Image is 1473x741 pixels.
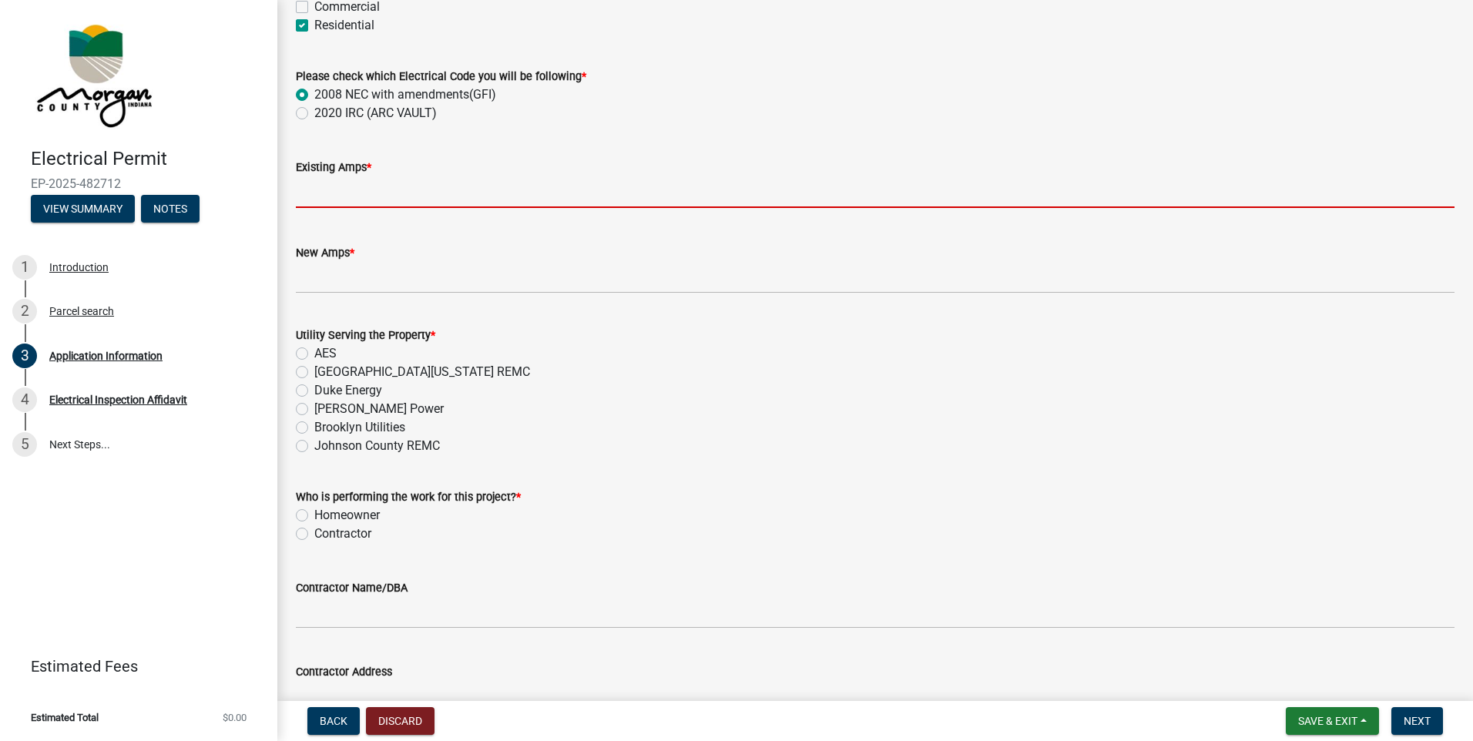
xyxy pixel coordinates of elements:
button: View Summary [31,195,135,223]
label: Who is performing the work for this project? [296,492,521,503]
a: Estimated Fees [12,651,253,682]
button: Notes [141,195,200,223]
wm-modal-confirm: Summary [31,203,135,216]
span: EP-2025-482712 [31,176,247,191]
label: Homeowner [314,506,380,525]
label: [GEOGRAPHIC_DATA][US_STATE] REMC [314,363,530,381]
div: 2 [12,299,37,324]
label: Please check which Electrical Code you will be following [296,72,586,82]
button: Next [1391,707,1443,735]
label: Residential [314,16,374,35]
h4: Electrical Permit [31,148,265,170]
div: Introduction [49,262,109,273]
label: Johnson County REMC [314,437,440,455]
div: Parcel search [49,306,114,317]
button: Save & Exit [1286,707,1379,735]
label: New Amps [296,248,354,259]
label: 2008 NEC with amendments(GFI) [314,85,496,104]
div: 5 [12,432,37,457]
label: Duke Energy [314,381,382,400]
img: Morgan County, Indiana [31,16,155,132]
label: Contractor [314,525,371,543]
label: Contractor Name/DBA [296,583,408,594]
span: Estimated Total [31,712,99,723]
label: Utility Serving the Property [296,330,435,341]
label: [PERSON_NAME] Power [314,400,444,418]
span: Save & Exit [1298,715,1357,727]
label: AES [314,344,337,363]
label: Brooklyn Utilities [314,418,405,437]
div: Electrical Inspection Affidavit [49,394,187,405]
div: 4 [12,387,37,412]
div: 3 [12,344,37,368]
label: 2020 IRC (ARC VAULT) [314,104,437,122]
div: 1 [12,255,37,280]
wm-modal-confirm: Notes [141,203,200,216]
span: Next [1404,715,1431,727]
label: Contractor Address [296,667,392,678]
span: $0.00 [223,712,247,723]
span: Back [320,715,347,727]
button: Discard [366,707,435,735]
label: Existing Amps [296,163,371,173]
div: Application Information [49,350,163,361]
button: Back [307,707,360,735]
